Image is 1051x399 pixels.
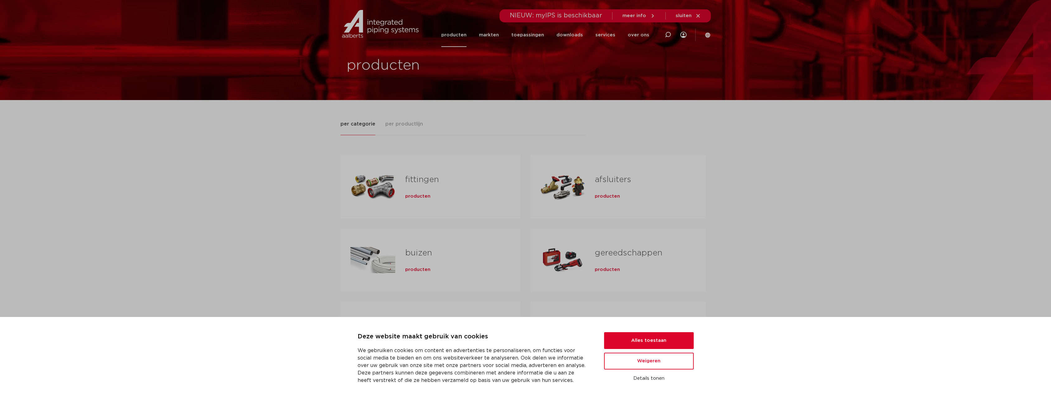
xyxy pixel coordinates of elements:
[441,23,649,47] nav: Menu
[340,120,711,375] div: Tabs. Open items met enter of spatie, sluit af met escape en navigeer met de pijltoetsen.
[595,267,620,273] a: producten
[479,23,499,47] a: markten
[405,249,432,257] a: buizen
[676,13,701,19] a: sluiten
[595,193,620,199] a: producten
[510,12,602,19] span: NIEUW: myIPS is beschikbaar
[358,347,589,384] p: We gebruiken cookies om content en advertenties te personaliseren, om functies voor social media ...
[385,120,423,128] span: per productlijn
[604,373,694,384] button: Details tonen
[405,176,439,184] a: fittingen
[595,176,631,184] a: afsluiters
[628,23,649,47] a: over ons
[347,56,523,76] h1: producten
[358,332,589,342] p: Deze website maakt gebruik van cookies
[405,267,430,273] a: producten
[676,13,692,18] span: sluiten
[595,23,615,47] a: services
[556,23,583,47] a: downloads
[604,332,694,349] button: Alles toestaan
[511,23,544,47] a: toepassingen
[441,23,467,47] a: producten
[595,249,662,257] a: gereedschappen
[622,13,646,18] span: meer info
[622,13,655,19] a: meer info
[604,353,694,369] button: Weigeren
[405,193,430,199] a: producten
[340,120,375,128] span: per categorie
